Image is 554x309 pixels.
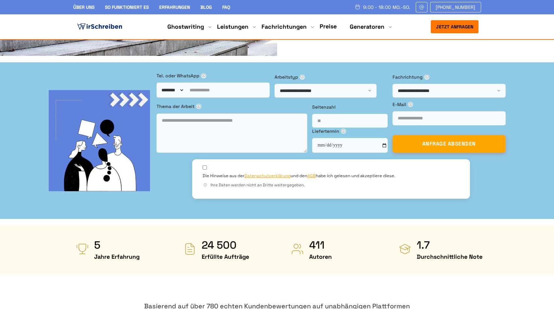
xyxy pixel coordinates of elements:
[222,4,230,10] a: FAQ
[431,20,478,33] button: Jetzt anfragen
[275,73,388,81] label: Arbeitstyp
[167,23,204,31] a: Ghostwriting
[105,4,149,10] a: So funktioniert es
[417,252,482,262] span: Durchschnittliche Note
[157,72,270,79] label: Tel. oder WhatsApp
[363,5,411,10] span: 9:00 - 18:00 Mo.-So.
[261,23,307,31] a: Fachrichtungen
[309,252,332,262] span: Autoren
[430,2,481,12] a: [PHONE_NUMBER]
[203,173,395,179] label: Die Hinweise aus der und den habe ich gelesen und akzeptiere diese.
[76,242,89,255] img: Jahre Erfahrung
[291,242,304,255] img: Autoren
[436,5,476,10] span: [PHONE_NUMBER]
[300,74,305,80] span: ⓘ
[203,182,460,188] div: Ihre Daten werden nicht an Dritte weitergegeben.
[355,4,361,9] img: Schedule
[200,4,212,10] a: Blog
[159,4,190,10] a: Erfahrungen
[398,242,411,255] img: Durchschnittliche Note
[49,90,150,191] img: bg
[203,182,208,188] span: ⓘ
[76,22,124,32] img: logo ghostwriter-österreich
[94,239,140,252] strong: 5
[320,23,337,30] a: Preise
[183,242,196,255] img: Erfüllte Aufträge
[73,4,94,10] a: Über uns
[417,239,482,252] strong: 1.7
[350,23,384,31] a: Generatoren
[393,135,506,153] button: ANFRAGE ABSENDEN
[312,128,388,135] label: Liefertermin
[424,74,429,80] span: ⓘ
[307,173,316,178] a: AGB
[202,239,249,252] strong: 24 500
[202,252,249,262] span: Erfüllte Aufträge
[312,103,388,111] label: Seitenzahl
[94,252,140,262] span: Jahre Erfahrung
[393,101,506,108] label: E-Mail
[408,102,413,107] span: ⓘ
[309,239,332,252] strong: 411
[201,73,206,78] span: ⓘ
[217,23,248,31] a: Leistungen
[341,129,346,134] span: ⓘ
[244,173,291,178] a: Datenschutzerklärung
[419,5,425,10] img: Email
[157,103,307,110] label: Thema der Arbeit
[393,73,506,81] label: Fachrichtung
[196,104,201,109] span: ⓘ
